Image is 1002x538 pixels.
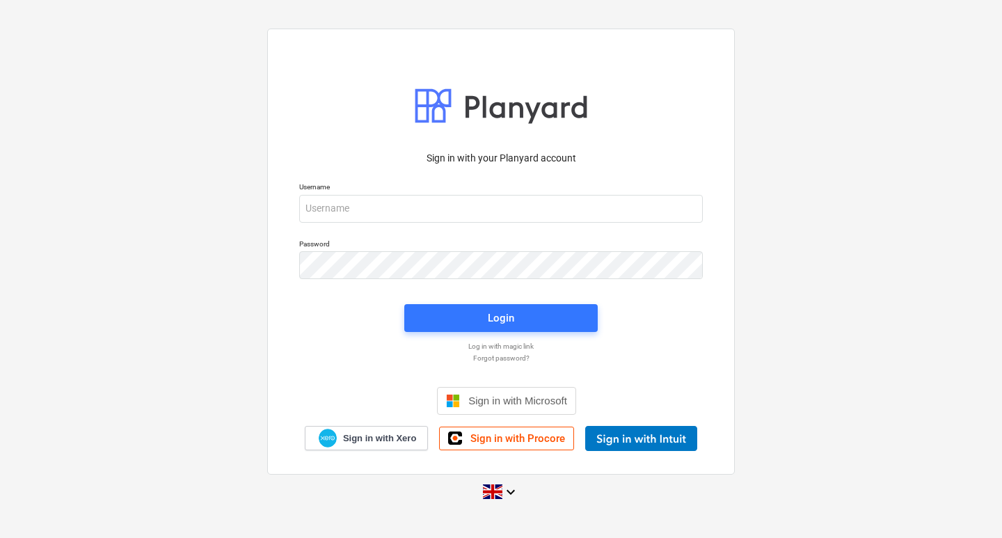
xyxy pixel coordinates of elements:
[299,239,703,251] p: Password
[319,429,337,448] img: Xero logo
[468,395,567,406] span: Sign in with Microsoft
[292,354,710,363] a: Forgot password?
[404,304,598,332] button: Login
[343,432,416,445] span: Sign in with Xero
[305,426,429,450] a: Sign in with Xero
[299,195,703,223] input: Username
[299,182,703,194] p: Username
[446,394,460,408] img: Microsoft logo
[299,151,703,166] p: Sign in with your Planyard account
[470,432,565,445] span: Sign in with Procore
[439,427,574,450] a: Sign in with Procore
[502,484,519,500] i: keyboard_arrow_down
[292,342,710,351] a: Log in with magic link
[488,309,514,327] div: Login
